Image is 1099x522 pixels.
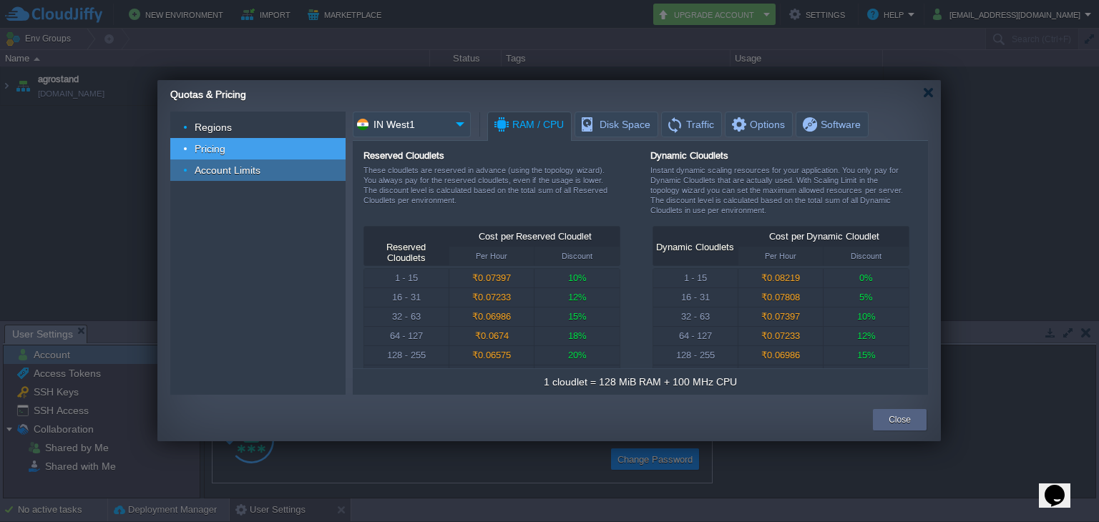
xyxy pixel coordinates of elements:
div: 15% [534,307,620,326]
div: Cost per Reserved Cloudlet [450,227,620,247]
div: Per Hour [738,247,823,265]
div: 25% [534,365,620,384]
div: Reserved Cloudlets [367,242,445,263]
div: 256 - ∞ [364,365,449,384]
div: ₹0.06986 [449,307,534,326]
div: ₹0.08219 [738,269,823,287]
div: 64 - 127 [364,327,449,345]
div: 15% [824,346,909,365]
span: Software [801,112,861,137]
div: 12% [824,327,909,345]
div: 1 cloudlet = 128 MiB RAM + 100 MHz CPU [544,375,736,389]
div: Discount [534,247,620,265]
div: Cost per Dynamic Cloudlet [739,227,909,247]
div: These cloudlets are reserved in advance (using the topology wizard). You always pay for the reser... [363,165,622,216]
div: 10% [534,269,620,287]
div: ₹0.06575 [449,346,534,365]
div: Dynamic Cloudlets [650,150,909,161]
span: Options [730,112,785,137]
div: 12% [534,288,620,307]
div: ₹0.06575 [738,365,823,384]
div: ₹0.06986 [738,346,823,365]
div: 1 - 15 [364,269,449,287]
a: Account Limits [193,164,263,177]
div: 0% [824,269,909,287]
div: 20% [824,365,909,384]
a: Pricing [193,142,228,155]
div: 1 - 15 [653,269,738,287]
div: Dynamic Cloudlets [656,242,734,252]
div: 64 - 127 [653,327,738,345]
a: Regions [193,121,234,134]
span: Disk Space [580,112,650,137]
div: ₹0.07808 [738,288,823,307]
span: RAM / CPU [492,112,564,137]
div: 5% [824,288,909,307]
div: ₹0.0674 [449,327,534,345]
div: ₹0.06164 [449,365,534,384]
div: 32 - 63 [364,307,449,326]
span: Quotas & Pricing [170,89,246,100]
div: Per Hour [449,247,534,265]
div: 32 - 63 [653,307,738,326]
div: ₹0.07233 [738,327,823,345]
div: 128 - 255 [364,346,449,365]
div: 20% [534,346,620,365]
div: 16 - 31 [653,288,738,307]
div: 18% [534,327,620,345]
div: Discount [824,247,909,265]
div: 256 - ∞ [653,365,738,384]
div: ₹0.07397 [738,307,823,326]
div: ₹0.07233 [449,288,534,307]
div: Instant dynamic scaling resources for your application. You only pay for Dynamic Cloudlets that a... [650,165,909,226]
div: 10% [824,307,909,326]
div: 128 - 255 [653,346,738,365]
div: Reserved Cloudlets [363,150,622,161]
div: 16 - 31 [364,288,449,307]
button: Close [889,413,911,427]
span: Traffic [666,112,714,137]
iframe: chat widget [1039,465,1085,508]
div: ₹0.07397 [449,269,534,287]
